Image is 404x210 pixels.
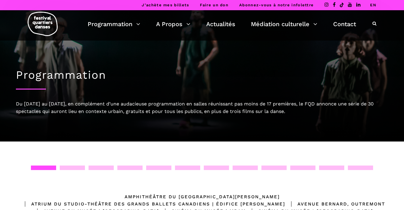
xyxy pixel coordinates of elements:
[88,19,140,29] a: Programmation
[125,193,280,200] div: Amphithéâtre du [GEOGRAPHIC_DATA][PERSON_NAME]
[16,68,388,82] h1: Programmation
[142,3,189,7] a: J’achète mes billets
[156,19,190,29] a: A Propos
[370,3,376,7] a: EN
[200,3,228,7] a: Faire un don
[16,100,388,115] div: Du [DATE] au [DATE], en complément d’une audacieuse programmation en salles réunissant pas moins ...
[333,19,356,29] a: Contact
[28,12,58,36] img: logo-fqd-med
[19,200,285,208] div: Atrium du Studio-Théâtre des Grands Ballets Canadiens | Édifice [PERSON_NAME]
[251,19,317,29] a: Médiation culturelle
[285,200,385,208] div: Avenue Bernard, Outremont
[239,3,314,7] a: Abonnez-vous à notre infolettre
[206,19,235,29] a: Actualités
